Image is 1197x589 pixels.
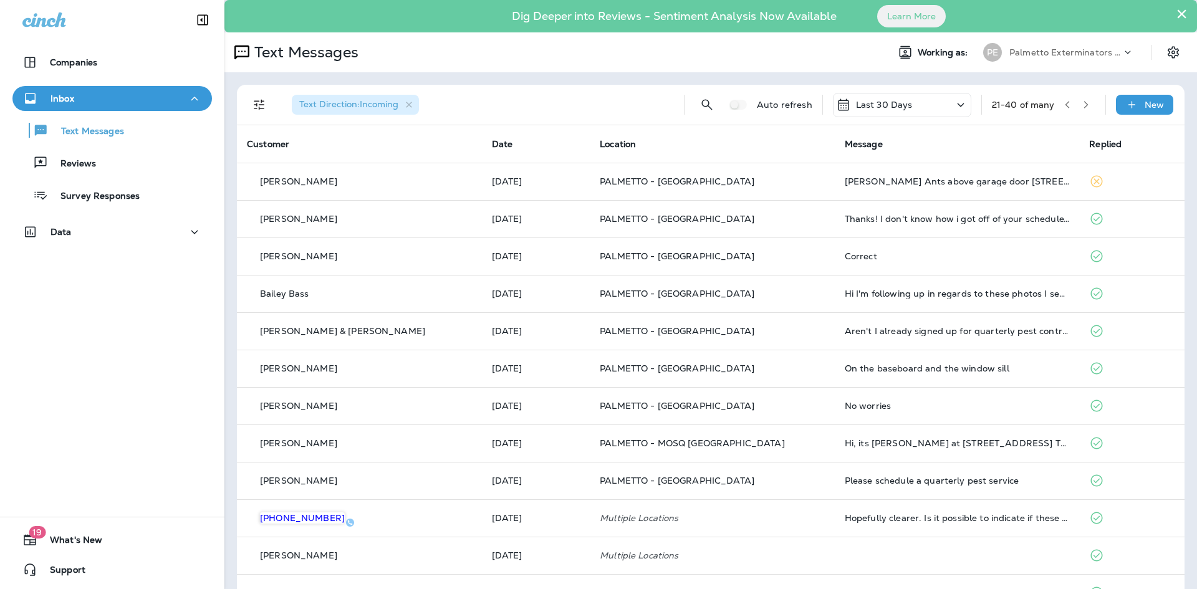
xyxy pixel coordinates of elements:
[600,288,754,299] span: PALMETTO - [GEOGRAPHIC_DATA]
[249,43,358,62] p: Text Messages
[260,401,337,411] p: [PERSON_NAME]
[600,475,754,486] span: PALMETTO - [GEOGRAPHIC_DATA]
[845,138,883,150] span: Message
[299,98,398,110] span: Text Direction : Incoming
[845,176,1070,186] div: Carpenter Ants above garage door 954 Key Colony Court Mount Pleasant, SC 29464
[247,138,289,150] span: Customer
[845,326,1070,336] div: Aren't I already signed up for quarterly pest control?
[600,138,636,150] span: Location
[1162,41,1185,64] button: Settings
[260,289,309,299] p: Bailey Bass
[845,251,1070,261] div: Correct
[492,363,580,373] p: Sep 22, 2025 03:58 PM
[1009,47,1122,57] p: Palmetto Exterminators LLC
[600,550,825,560] p: Multiple Locations
[492,138,513,150] span: Date
[492,214,580,224] p: Sep 23, 2025 02:23 PM
[983,43,1002,62] div: PE
[1176,4,1188,24] button: Close
[476,14,873,18] p: Dig Deeper into Reviews - Sentiment Analysis Now Available
[260,512,345,524] span: [PHONE_NUMBER]
[50,57,97,67] p: Companies
[600,513,825,523] p: Multiple Locations
[12,219,212,244] button: Data
[695,92,719,117] button: Search Messages
[37,565,85,580] span: Support
[12,182,212,208] button: Survey Responses
[260,251,337,261] p: [PERSON_NAME]
[1089,138,1122,150] span: Replied
[845,363,1070,373] div: On the baseboard and the window sill
[48,158,96,170] p: Reviews
[845,214,1070,224] div: Thanks! I don't know how i got off of your schedule? We have been customers since 2003
[600,251,754,262] span: PALMETTO - [GEOGRAPHIC_DATA]
[845,513,1070,523] div: Hopefully clearer. Is it possible to indicate if these are covered under our existing pest contro...
[12,527,212,552] button: 19What's New
[492,401,580,411] p: Sep 22, 2025 02:41 PM
[492,513,580,523] p: Sep 19, 2025 01:07 PM
[600,400,754,411] span: PALMETTO - [GEOGRAPHIC_DATA]
[845,401,1070,411] div: No worries
[12,50,212,75] button: Companies
[992,100,1055,110] div: 21 - 40 of many
[757,100,812,110] p: Auto refresh
[845,289,1070,299] div: Hi I'm following up in regards to these photos I sent last week. I was told I'd be notified as to...
[260,214,337,224] p: [PERSON_NAME]
[492,289,580,299] p: Sep 23, 2025 07:09 AM
[12,86,212,111] button: Inbox
[48,191,140,203] p: Survey Responses
[185,7,220,32] button: Collapse Sidebar
[12,150,212,176] button: Reviews
[1145,100,1164,110] p: New
[492,550,580,560] p: Sep 19, 2025 11:37 AM
[492,326,580,336] p: Sep 22, 2025 07:05 PM
[292,95,419,115] div: Text Direction:Incoming
[600,213,754,224] span: PALMETTO - [GEOGRAPHIC_DATA]
[260,438,337,448] p: [PERSON_NAME]
[49,126,124,138] p: Text Messages
[845,438,1070,448] div: Hi, its Carol Gossage at 1445 Oaklanding Rd. This is directly under my front door on porch. It's ...
[492,476,580,486] p: Sep 19, 2025 04:16 PM
[600,325,754,337] span: PALMETTO - [GEOGRAPHIC_DATA]
[247,92,272,117] button: Filters
[12,117,212,143] button: Text Messages
[12,557,212,582] button: Support
[877,5,946,27] button: Learn More
[918,47,971,58] span: Working as:
[37,535,102,550] span: What's New
[492,176,580,186] p: Sep 23, 2025 02:48 PM
[260,176,337,186] p: [PERSON_NAME]
[492,438,580,448] p: Sep 22, 2025 09:38 AM
[492,251,580,261] p: Sep 23, 2025 10:30 AM
[856,100,913,110] p: Last 30 Days
[29,526,46,539] span: 19
[260,550,337,560] p: [PERSON_NAME]
[600,363,754,374] span: PALMETTO - [GEOGRAPHIC_DATA]
[50,227,72,237] p: Data
[600,438,785,449] span: PALMETTO - MOSQ [GEOGRAPHIC_DATA]
[260,326,425,336] p: [PERSON_NAME] & [PERSON_NAME]
[845,476,1070,486] div: Please schedule a quarterly pest service
[260,363,337,373] p: [PERSON_NAME]
[260,476,337,486] p: [PERSON_NAME]
[50,93,74,103] p: Inbox
[600,176,754,187] span: PALMETTO - [GEOGRAPHIC_DATA]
